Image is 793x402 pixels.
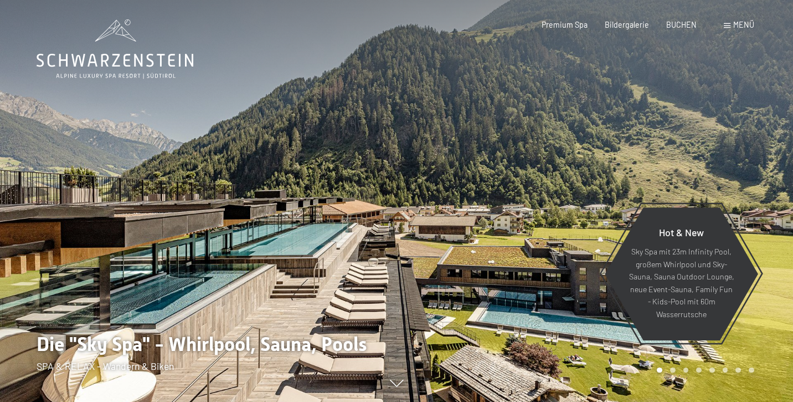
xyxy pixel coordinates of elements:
div: Carousel Page 1 (Current Slide) [657,368,662,373]
div: Carousel Page 3 [683,368,689,373]
div: Carousel Pagination [653,368,754,373]
a: BUCHEN [666,20,697,29]
div: Carousel Page 4 [696,368,702,373]
a: Hot & New Sky Spa mit 23m Infinity Pool, großem Whirlpool und Sky-Sauna, Sauna Outdoor Lounge, ne... [604,207,759,341]
span: Hot & New [659,226,704,238]
div: Carousel Page 2 [670,368,676,373]
div: Carousel Page 8 [749,368,754,373]
div: Carousel Page 7 [735,368,741,373]
div: Carousel Page 5 [709,368,715,373]
a: Premium Spa [542,20,588,29]
a: Bildergalerie [605,20,649,29]
span: Menü [733,20,754,29]
p: Sky Spa mit 23m Infinity Pool, großem Whirlpool und Sky-Sauna, Sauna Outdoor Lounge, neue Event-S... [629,246,734,321]
div: Carousel Page 6 [723,368,728,373]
